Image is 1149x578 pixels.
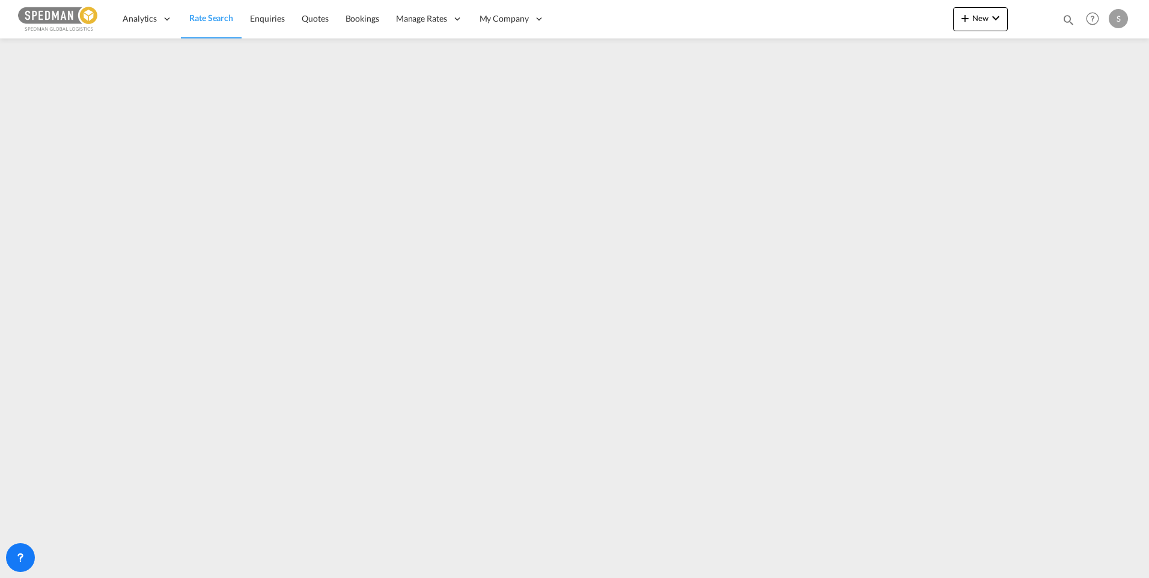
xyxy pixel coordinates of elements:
[1062,13,1075,31] div: icon-magnify
[302,13,328,23] span: Quotes
[958,11,972,25] md-icon: icon-plus 400-fg
[18,5,99,32] img: c12ca350ff1b11efb6b291369744d907.png
[953,7,1008,31] button: icon-plus 400-fgNewicon-chevron-down
[250,13,285,23] span: Enquiries
[1082,8,1109,30] div: Help
[396,13,447,25] span: Manage Rates
[958,13,1003,23] span: New
[123,13,157,25] span: Analytics
[1109,9,1128,28] div: S
[1062,13,1075,26] md-icon: icon-magnify
[1082,8,1103,29] span: Help
[189,13,233,23] span: Rate Search
[989,11,1003,25] md-icon: icon-chevron-down
[480,13,529,25] span: My Company
[346,13,379,23] span: Bookings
